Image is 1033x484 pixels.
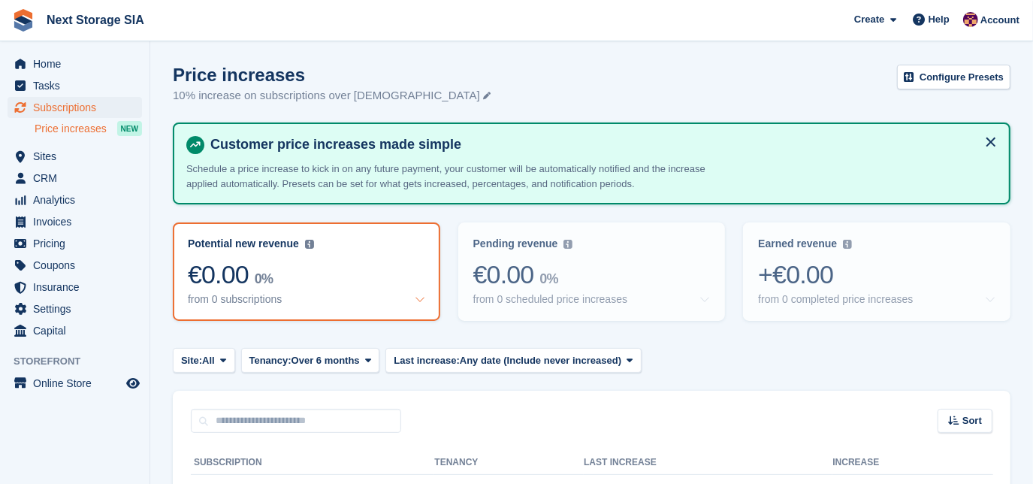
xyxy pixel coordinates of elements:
[8,168,142,189] a: menu
[117,121,142,136] div: NEW
[173,87,491,104] p: 10% increase on subscriptions over [DEMOGRAPHIC_DATA]
[305,240,314,249] img: icon-info-grey-7440780725fd019a000dd9b08b2336e03edf1995a4989e88bcd33f0948082b44.svg
[14,354,150,369] span: Storefront
[8,53,142,74] a: menu
[854,12,884,27] span: Create
[758,293,913,306] div: from 0 completed price increases
[385,348,641,373] button: Last increase: Any date (Include never increased)
[963,12,978,27] img: Roberts Kesmins
[255,274,273,284] div: 0%
[929,12,950,27] span: Help
[460,353,621,368] span: Any date (Include never increased)
[8,97,142,118] a: menu
[473,293,627,306] div: from 0 scheduled price increases
[8,211,142,232] a: menu
[33,189,123,210] span: Analytics
[743,222,1010,321] a: Earned revenue +€0.00 from 0 completed price increases
[962,413,982,428] span: Sort
[8,146,142,167] a: menu
[394,353,459,368] span: Last increase:
[35,122,107,136] span: Price increases
[188,259,425,290] div: €0.00
[8,277,142,298] a: menu
[980,13,1019,28] span: Account
[33,146,123,167] span: Sites
[41,8,150,32] a: Next Storage SIA
[249,353,291,368] span: Tenancy:
[188,237,299,250] div: Potential new revenue
[563,240,572,249] img: icon-info-grey-7440780725fd019a000dd9b08b2336e03edf1995a4989e88bcd33f0948082b44.svg
[241,348,380,373] button: Tenancy: Over 6 months
[33,298,123,319] span: Settings
[33,211,123,232] span: Invoices
[8,298,142,319] a: menu
[33,233,123,254] span: Pricing
[33,320,123,341] span: Capital
[434,451,584,475] th: Tenancy
[33,373,123,394] span: Online Store
[33,255,123,276] span: Coupons
[35,120,142,137] a: Price increases NEW
[843,240,852,249] img: icon-info-grey-7440780725fd019a000dd9b08b2336e03edf1995a4989e88bcd33f0948082b44.svg
[204,136,997,153] h4: Customer price increases made simple
[458,222,726,321] a: Pending revenue €0.00 0% from 0 scheduled price increases
[173,348,235,373] button: Site: All
[12,9,35,32] img: stora-icon-8386f47178a22dfd0bd8f6a31ec36ba5ce8667c1dd55bd0f319d3a0aa187defe.svg
[186,162,712,191] p: Schedule a price increase to kick in on any future payment, your customer will be automatically n...
[33,168,123,189] span: CRM
[473,237,558,250] div: Pending revenue
[8,373,142,394] a: menu
[124,374,142,392] a: Preview store
[33,75,123,96] span: Tasks
[584,451,832,475] th: Last increase
[8,189,142,210] a: menu
[33,277,123,298] span: Insurance
[8,255,142,276] a: menu
[173,222,440,321] a: Potential new revenue €0.00 0% from 0 subscriptions
[758,237,837,250] div: Earned revenue
[181,353,202,368] span: Site:
[191,451,434,475] th: Subscription
[33,53,123,74] span: Home
[8,75,142,96] a: menu
[291,353,360,368] span: Over 6 months
[540,274,558,284] div: 0%
[758,259,995,290] div: +€0.00
[8,233,142,254] a: menu
[8,320,142,341] a: menu
[832,451,992,475] th: Increase
[473,259,711,290] div: €0.00
[897,65,1010,89] a: Configure Presets
[188,293,282,306] div: from 0 subscriptions
[173,65,491,85] h1: Price increases
[202,353,215,368] span: All
[33,97,123,118] span: Subscriptions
